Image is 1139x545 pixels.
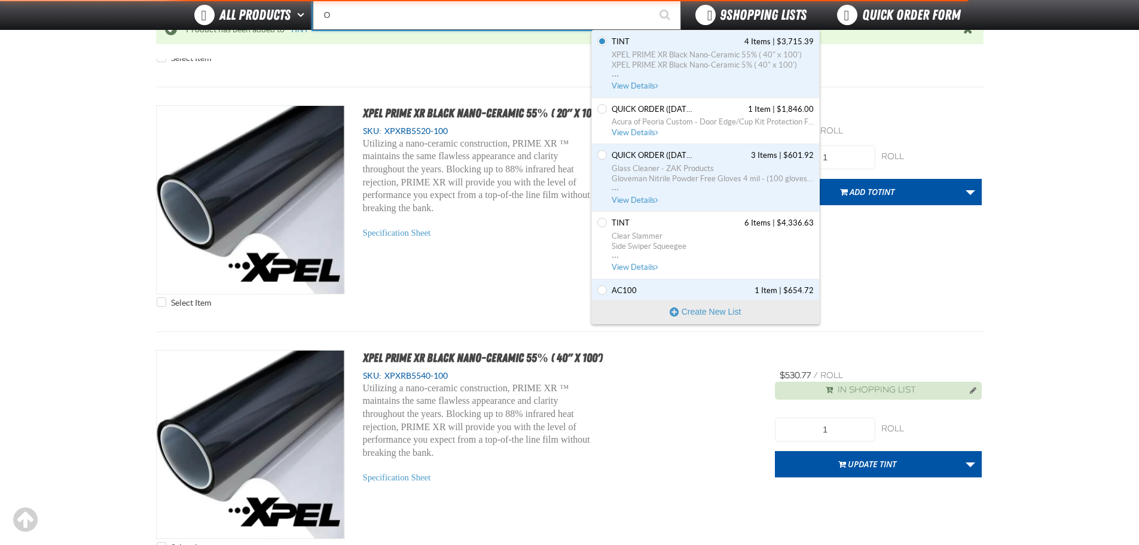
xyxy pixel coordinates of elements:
a: Specification Sheet [363,228,431,238]
: View Details of the XPEL PRIME XR Black Nano-Ceramic 55% ( 20" x 100') [157,106,344,294]
span: TINT [612,218,630,229]
span: View Details [612,196,660,205]
span: TINT [612,36,630,47]
span: Gloveman Nitrile Powder Free Gloves 4 mil - (100 gloves per box MIN 10 box order)- M [612,173,814,184]
span: In Shopping List [838,385,916,396]
span: | [772,37,775,46]
span: Shopping Lists [720,7,807,23]
span: ... [612,252,814,256]
div: roll [881,151,982,163]
a: XPEL PRIME XR Black Nano-Ceramic 55% ( 20" x 100') [363,106,602,120]
button: Manage current product in the Shopping List [960,382,979,397]
span: 6 Items [744,218,771,229]
span: $601.92 [783,150,814,161]
button: Add toTINT [775,179,960,205]
a: AC100 contains 1 item. Total cost is $654.72. Click to see all items, discounts, taxes and other ... [609,285,814,319]
span: 1 Item [748,104,771,115]
span: Quick Order (7/1/2024, 9:21 AM) [612,150,695,161]
div: SKU: [363,370,758,382]
span: Side Swiper Squeegee [612,241,814,252]
span: 3 Items [751,150,777,161]
: View Details of the XPEL PRIME XR Black Nano-Ceramic 55% ( 40" x 100') [157,351,344,538]
input: Select Item [157,297,166,307]
span: roll [820,126,843,136]
span: $4,336.63 [777,218,814,229]
span: roll [820,370,843,380]
img: XPEL PRIME XR Black Nano-Ceramic 55% ( 20" x 100') [157,106,344,294]
span: Quick Order (Nov 1, 2018, 9:54 AM) [612,104,695,115]
span: Acura of Peoria Custom - Door Edge/Cup Kit Protection Film [612,117,814,127]
span: XPXRB5520-100 [381,126,448,136]
input: Product Quantity [775,145,875,169]
a: More Actions [959,179,982,205]
span: | [779,151,781,160]
span: All Products [219,4,291,26]
button: Update TINT [775,451,960,477]
span: $1,846.00 [777,104,814,115]
img: XPEL PRIME XR Black Nano-Ceramic 55% ( 40" x 100') [157,351,344,538]
span: XPEL PRIME XR Black Nano-Ceramic 5% ( 40" x 100') [612,60,814,71]
div: roll [881,424,982,435]
span: $3,715.39 [777,36,814,47]
a: TINT contains 6 items. Total cost is $4,336.63. Click to see all items, discounts, taxes and othe... [609,218,814,273]
label: Select Item [157,297,211,309]
span: | [779,286,781,295]
a: Specification Sheet [363,473,431,482]
input: Product Quantity [775,418,875,442]
span: $530.77 [780,370,811,380]
div: Scroll to the top [12,507,38,533]
span: Clear Slammer [612,231,814,242]
a: TINT contains 4 items. Total cost is $3,715.39. Click to see all items, discounts, taxes and othe... [609,36,814,92]
span: XPEL PRIME XR Black Nano-Ceramic 55% ( 40" x 100') [612,50,814,60]
a: Quick Order (7/1/2024, 9:21 AM) contains 3 items. Total cost is $601.92. Click to see all items, ... [609,150,814,205]
span: Add to [850,186,894,197]
span: TINT [878,186,894,197]
span: $654.72 [783,285,814,296]
span: | [772,105,775,114]
button: Create New List. Opens a popup [592,300,819,324]
span: ... [612,184,814,188]
span: AC100 [612,285,637,296]
span: XPXRB5540-100 [381,371,448,380]
a: XPEL PRIME XR Black Nano-Ceramic 55% ( 40" x 100') [363,351,603,365]
span: | [772,218,775,227]
span: View Details [612,81,660,90]
span: ... [612,71,814,75]
div: You have 9 Shopping Lists. Open to view details [591,30,820,324]
p: Utilizing a nano-ceramic construction, PRIME XR ™ maintains the same flawless appearance and clar... [363,382,600,459]
a: Quick Order (Nov 1, 2018, 9:54 AM) contains 1 item. Total cost is $1,846.00. Click to see all ite... [609,104,814,138]
span: Ventilation Treatment - ZAK Products [612,298,814,309]
a: TINT [290,25,309,34]
span: View Details [612,128,660,137]
span: / [813,370,818,380]
span: Glass Cleaner - ZAK Products [612,163,814,174]
span: 1 Item [755,285,777,296]
a: More Actions [959,451,982,477]
p: Utilizing a nano-ceramic construction, PRIME XR ™ maintains the same flawless appearance and clar... [363,137,600,215]
div: SKU: [363,126,758,137]
span: 4 Items [744,36,771,47]
span: View Details [612,263,660,272]
strong: 9 [720,7,726,23]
